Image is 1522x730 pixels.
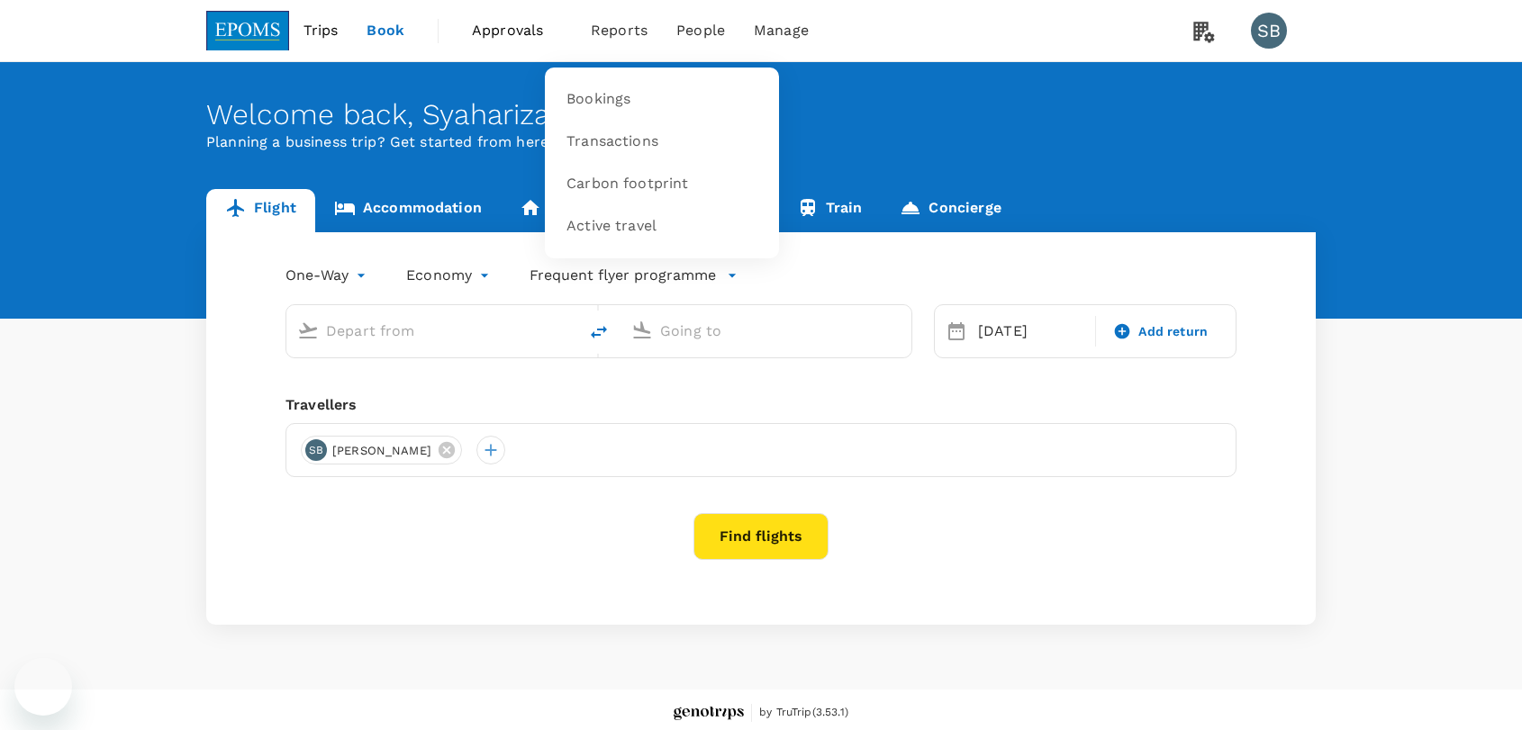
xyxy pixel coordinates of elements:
div: Economy [406,261,494,290]
p: Planning a business trip? Get started from here. [206,131,1316,153]
span: Carbon footprint [566,174,688,194]
span: Book [367,20,404,41]
a: Carbon footprint [556,163,768,205]
a: Transactions [556,121,768,163]
input: Going to [660,317,874,345]
div: Travellers [285,394,1237,416]
div: One-Way [285,261,370,290]
img: Genotrips - EPOMS [674,707,744,720]
div: SB [1251,13,1287,49]
div: [DATE] [971,313,1092,349]
a: Bookings [556,78,768,121]
a: Flight [206,189,315,232]
span: Manage [754,20,809,41]
button: Find flights [693,513,829,560]
a: Train [778,189,882,232]
a: Long stay [501,189,639,232]
input: Depart from [326,317,539,345]
span: Approvals [472,20,562,41]
span: [PERSON_NAME] [322,442,442,460]
span: Active travel [566,216,657,237]
div: Welcome back , Syaharizan . [206,98,1316,131]
button: delete [577,311,621,354]
button: Open [565,329,568,332]
span: People [676,20,725,41]
span: Trips [303,20,339,41]
a: Accommodation [315,189,501,232]
span: Bookings [566,89,630,110]
img: EPOMS SDN BHD [206,11,289,50]
button: Open [899,329,902,332]
a: Active travel [556,205,768,248]
span: Reports [591,20,648,41]
div: SB [305,439,327,461]
iframe: Button to launch messaging window [14,658,72,716]
span: by TruTrip ( 3.53.1 ) [759,704,848,722]
span: Transactions [566,131,658,152]
span: Add return [1138,322,1208,341]
div: SB[PERSON_NAME] [301,436,462,464]
button: Frequent flyer programme [530,265,738,286]
p: Frequent flyer programme [530,265,716,286]
a: Concierge [881,189,1019,232]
